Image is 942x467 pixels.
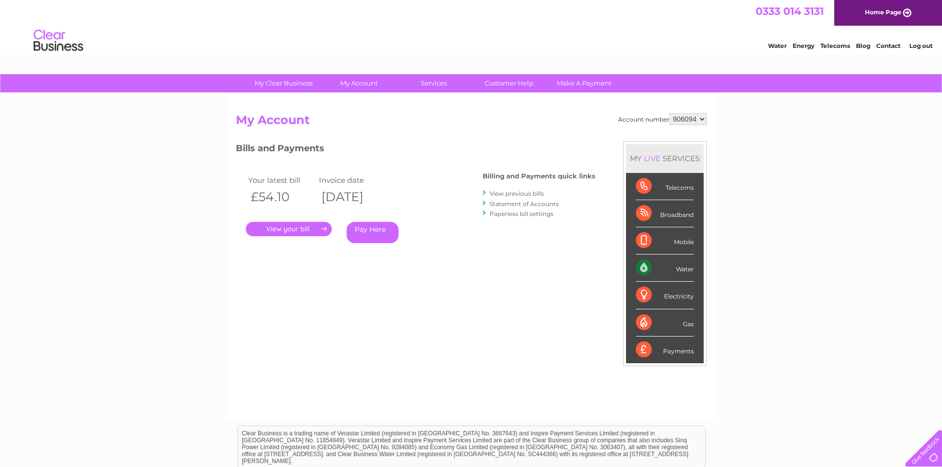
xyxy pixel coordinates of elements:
[756,5,824,17] a: 0333 014 3131
[393,74,475,92] a: Services
[636,309,694,337] div: Gas
[347,222,399,243] a: Pay Here
[246,173,317,187] td: Your latest bill
[316,187,388,207] th: [DATE]
[820,42,850,49] a: Telecoms
[642,154,663,163] div: LIVE
[236,141,595,159] h3: Bills and Payments
[490,200,559,208] a: Statement of Accounts
[626,144,704,172] div: MY SERVICES
[316,173,388,187] td: Invoice date
[636,227,694,255] div: Mobile
[236,113,707,132] h2: My Account
[636,200,694,227] div: Broadband
[483,172,595,180] h4: Billing and Payments quick links
[246,222,332,236] a: .
[636,337,694,363] div: Payments
[490,190,544,197] a: View previous bills
[856,42,870,49] a: Blog
[33,26,84,56] img: logo.png
[246,187,317,207] th: £54.10
[318,74,400,92] a: My Account
[543,74,625,92] a: Make A Payment
[909,42,933,49] a: Log out
[468,74,550,92] a: Customer Help
[636,173,694,200] div: Telecoms
[793,42,814,49] a: Energy
[636,282,694,309] div: Electricity
[243,74,324,92] a: My Clear Business
[636,255,694,282] div: Water
[238,5,705,48] div: Clear Business is a trading name of Verastar Limited (registered in [GEOGRAPHIC_DATA] No. 3667643...
[768,42,787,49] a: Water
[490,210,553,217] a: Paperless bill settings
[876,42,900,49] a: Contact
[618,113,707,125] div: Account number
